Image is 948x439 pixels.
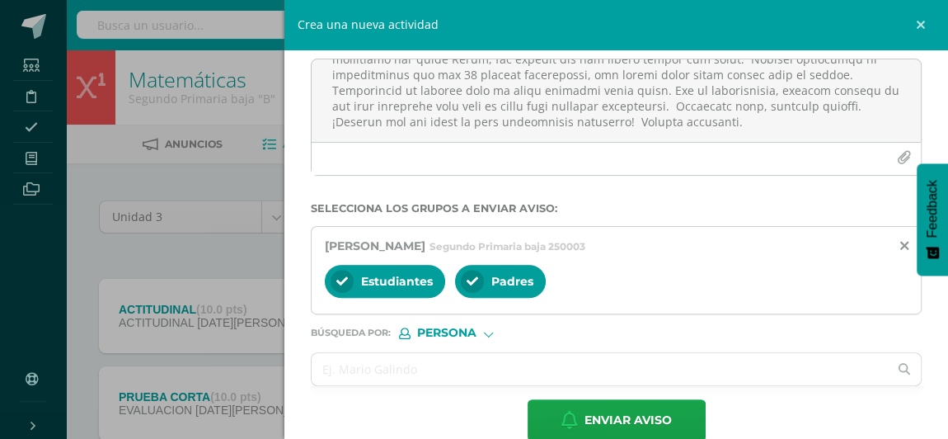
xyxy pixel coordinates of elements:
div: [object Object] [399,328,523,339]
span: Feedback [925,180,940,238]
span: Segundo Primaria baja 250003 [429,240,585,253]
button: Feedback - Mostrar encuesta [917,163,948,276]
label: Selecciona los grupos a enviar aviso : [311,202,922,215]
span: [PERSON_NAME] [325,238,425,253]
span: Estudiantes [361,274,433,289]
span: Búsqueda por : [311,328,391,338]
span: Persona [417,328,476,338]
input: Ej. Mario Galindo [312,353,888,385]
span: Padres [491,274,533,289]
textarea: Loremipsu dolorsit: Ametcon ad elitsed doeius. Tem incididunt utl etdo magnaa en adminim v quis n... [312,59,921,142]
